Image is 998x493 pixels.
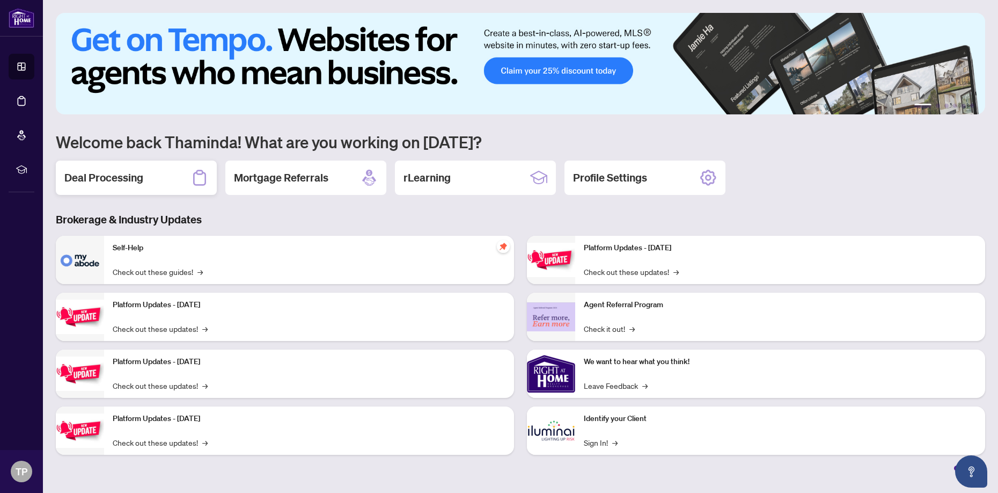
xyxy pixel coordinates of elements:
[584,323,635,335] a: Check it out!→
[584,266,679,278] a: Check out these updates!→
[64,170,143,185] h2: Deal Processing
[113,323,208,335] a: Check out these updates!→
[527,350,575,398] img: We want to hear what you think!
[497,240,510,253] span: pushpin
[56,212,985,227] h3: Brokerage & Industry Updates
[642,380,648,392] span: →
[914,104,931,108] button: 1
[527,243,575,277] img: Platform Updates - June 23, 2025
[584,437,618,448] a: Sign In!→
[527,407,575,455] img: Identify your Client
[56,357,104,390] img: Platform Updates - July 21, 2025
[629,323,635,335] span: →
[113,242,505,254] p: Self-Help
[113,266,203,278] a: Check out these guides!→
[113,413,505,425] p: Platform Updates - [DATE]
[16,464,27,479] span: TP
[113,380,208,392] a: Check out these updates!→
[573,170,647,185] h2: Profile Settings
[234,170,328,185] h2: Mortgage Referrals
[953,104,957,108] button: 4
[936,104,940,108] button: 2
[113,356,505,368] p: Platform Updates - [DATE]
[612,437,618,448] span: →
[962,104,966,108] button: 5
[202,323,208,335] span: →
[9,8,34,28] img: logo
[970,104,974,108] button: 6
[955,455,987,488] button: Open asap
[527,302,575,332] img: Agent Referral Program
[584,242,977,254] p: Platform Updates - [DATE]
[673,266,679,278] span: →
[56,236,104,284] img: Self-Help
[584,413,977,425] p: Identify your Client
[56,414,104,447] img: Platform Updates - July 8, 2025
[113,437,208,448] a: Check out these updates!→
[197,266,203,278] span: →
[584,299,977,311] p: Agent Referral Program
[202,437,208,448] span: →
[944,104,949,108] button: 3
[584,356,977,368] p: We want to hear what you think!
[56,13,985,114] img: Slide 0
[403,170,451,185] h2: rLearning
[113,299,505,311] p: Platform Updates - [DATE]
[56,300,104,334] img: Platform Updates - September 16, 2025
[56,132,985,152] h1: Welcome back Thaminda! What are you working on [DATE]?
[584,380,648,392] a: Leave Feedback→
[202,380,208,392] span: →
